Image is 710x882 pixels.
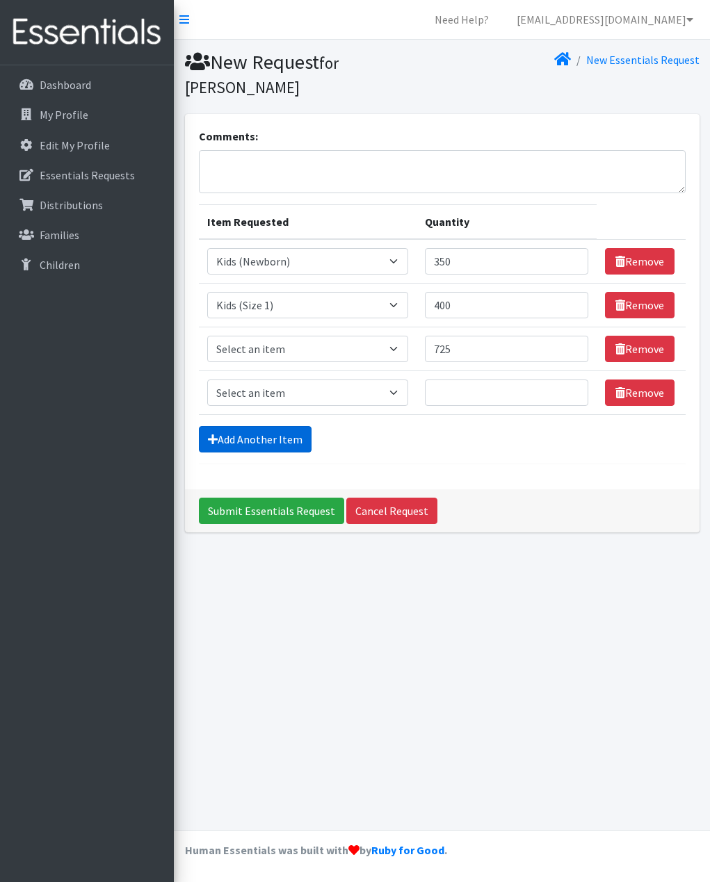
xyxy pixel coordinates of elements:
a: My Profile [6,101,168,129]
a: Families [6,221,168,249]
a: Remove [605,292,675,318]
a: Remove [605,248,675,275]
a: [EMAIL_ADDRESS][DOMAIN_NAME] [506,6,704,33]
a: Essentials Requests [6,161,168,189]
h1: New Request [185,50,437,98]
label: Comments: [199,128,258,145]
input: Submit Essentials Request [199,498,344,524]
img: HumanEssentials [6,9,168,56]
th: Quantity [417,205,597,240]
strong: Human Essentials was built with by . [185,843,447,857]
p: Distributions [40,198,103,212]
p: My Profile [40,108,88,122]
a: Cancel Request [346,498,437,524]
a: Dashboard [6,71,168,99]
p: Essentials Requests [40,168,135,182]
p: Children [40,258,80,272]
a: Edit My Profile [6,131,168,159]
a: Remove [605,379,675,406]
a: Add Another Item [199,426,312,452]
p: Dashboard [40,78,91,92]
a: Children [6,251,168,279]
a: Distributions [6,191,168,219]
a: New Essentials Request [586,53,700,67]
a: Need Help? [423,6,500,33]
a: Remove [605,336,675,362]
p: Families [40,228,79,242]
small: for [PERSON_NAME] [185,53,339,97]
th: Item Requested [199,205,417,240]
a: Ruby for Good [371,843,444,857]
p: Edit My Profile [40,138,110,152]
